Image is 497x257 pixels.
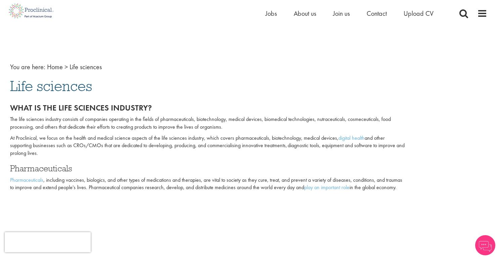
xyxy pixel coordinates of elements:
[10,134,406,158] p: At Proclinical, we focus on the health and medical science aspects of the life sciences industry,...
[47,62,63,71] a: breadcrumb link
[475,235,495,255] img: Chatbot
[404,9,433,18] a: Upload CV
[10,103,406,112] h2: What is the life sciences industry?
[65,62,68,71] span: >
[10,77,92,95] span: Life sciences
[304,184,349,191] a: play an important role
[10,116,406,131] p: The life sciences industry consists of companies operating in the fields of pharmaceuticals, biot...
[367,9,387,18] a: Contact
[333,9,350,18] a: Join us
[10,176,406,192] p: , including vaccines, biologics, and other types of medications and therapies, are vital to socie...
[10,62,45,71] span: You are here:
[338,134,365,141] a: digital health
[70,62,102,71] span: Life sciences
[10,176,43,183] a: Pharmaceuticals
[5,232,91,252] iframe: reCAPTCHA
[294,9,316,18] a: About us
[10,164,406,173] h3: Pharmaceuticals
[265,9,277,18] a: Jobs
